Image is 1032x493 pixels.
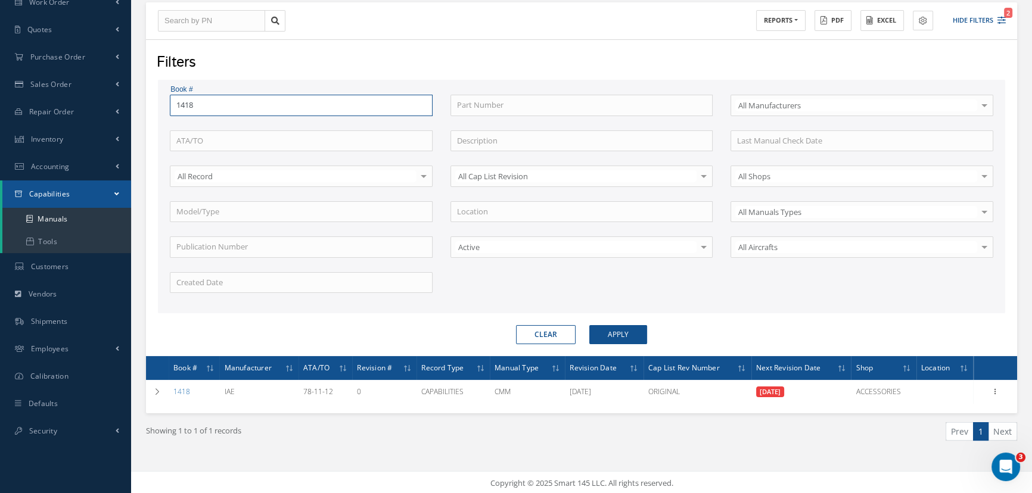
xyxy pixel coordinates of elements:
[170,201,433,223] input: Model/Type
[224,386,234,397] span: IAE
[991,453,1020,481] iframe: Intercom live chat
[352,380,416,404] td: 0
[644,380,751,404] td: ORIGINAL
[170,95,433,116] input: Book #
[299,380,352,404] td: 78-11-12
[455,170,697,182] span: All Cap List Revision
[1016,453,1025,462] span: 3
[450,130,713,152] input: Description
[27,24,52,35] span: Quotes
[851,380,916,404] td: ACCESSORIES
[589,325,647,344] button: Apply
[30,79,72,89] span: Sales Order
[224,361,271,373] span: Manufacturer
[137,422,582,450] div: Showing 1 to 1 of 1 records
[173,361,197,373] span: Book #
[756,361,821,373] span: Next Revision Date
[815,10,851,31] button: PDF
[648,361,720,373] span: Cap List Rev Number
[357,361,392,373] span: Revision #
[570,361,617,373] span: Revision Date
[416,380,490,404] td: CAPABILITIES
[942,11,1006,30] button: Hide Filters2
[735,241,977,253] span: All Aircrafts
[148,52,1013,74] div: Filters
[29,107,74,117] span: Repair Order
[158,10,265,32] input: Search by PN
[2,230,131,253] a: Tools
[735,170,977,182] span: All Shops
[31,161,70,171] span: Accounting
[455,241,697,253] span: Active
[756,386,784,397] abbr: Outdated
[2,180,131,208] a: Capabilities
[29,426,57,436] span: Security
[735,99,977,111] span: All Manufacturers
[450,95,713,116] input: Part Number
[495,361,539,373] span: Manual Type
[170,272,433,294] input: Created Date
[2,208,131,230] a: Manuals
[421,361,464,373] span: Record Type
[143,478,1020,489] div: Copyright © 2025 Smart 145 LLC. All rights reserved.
[731,130,993,152] input: Last Manual Check Date
[921,361,950,373] span: Location
[170,130,433,152] input: ATA/TO
[516,325,576,344] button: Clear
[31,134,64,144] span: Inventory
[31,316,68,326] span: Shipments
[973,422,989,441] a: 1
[860,10,904,31] button: Excel
[735,206,977,218] span: All Manuals Types
[30,52,85,62] span: Purchase Order
[490,380,565,404] td: CMM
[565,380,644,404] td: [DATE]
[1004,8,1012,18] span: 2
[29,289,57,299] span: Vendors
[29,398,58,408] span: Defaults
[175,170,416,182] span: All Record
[450,201,713,223] input: Location
[303,361,330,373] span: ATA/TO
[170,236,433,258] input: Publication Number
[170,84,432,95] label: Book #
[31,344,69,354] span: Employees
[29,189,70,199] span: Capabilities
[31,261,69,272] span: Customers
[173,386,190,397] a: 1418
[756,386,784,397] span: [DATE]
[756,10,806,31] button: REPORTS
[30,371,69,381] span: Calibration
[856,361,873,373] span: Shop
